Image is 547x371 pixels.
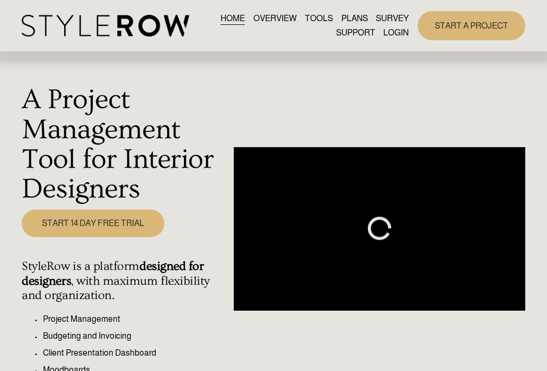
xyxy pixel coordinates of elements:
[22,85,228,204] h1: A Project Management Tool for Interior Designers
[376,11,409,25] a: SURVEY
[383,25,409,40] a: LOGIN
[22,210,164,237] a: START 14 DAY FREE TRIAL
[336,25,375,40] a: folder dropdown
[305,11,333,25] a: TOOLS
[22,15,189,37] img: StyleRow
[341,11,368,25] a: PLANS
[22,259,228,303] h4: StyleRow is a platform , with maximum flexibility and organization.
[220,11,245,25] a: HOME
[253,11,297,25] a: OVERVIEW
[22,259,207,287] strong: designed for designers
[43,313,228,325] p: Project Management
[418,11,525,40] a: START A PROJECT
[43,347,228,359] p: Client Presentation Dashboard
[43,330,228,342] p: Budgeting and Invoicing
[336,26,375,39] span: SUPPORT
